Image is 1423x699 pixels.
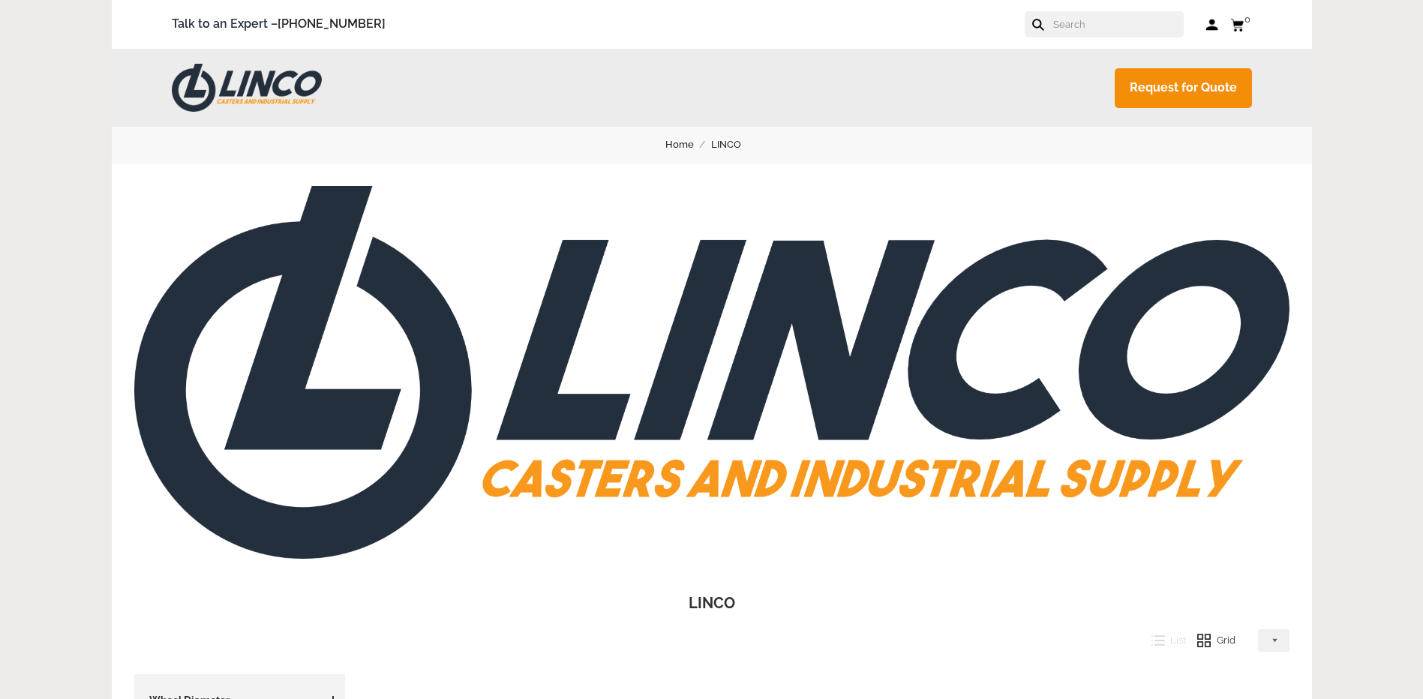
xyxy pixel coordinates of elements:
[1206,17,1219,32] a: Log in
[134,592,1289,614] h1: LINCO
[1115,68,1252,108] a: Request for Quote
[278,16,386,31] a: [PHONE_NUMBER]
[112,163,1312,559] img: LINCO
[172,14,386,34] span: Talk to an Expert –
[1244,13,1250,25] span: 0
[1052,11,1184,37] input: Search
[1230,15,1252,34] a: 0
[1186,629,1235,652] button: Grid
[1140,629,1187,652] button: List
[172,64,322,112] img: LINCO CASTERS & INDUSTRIAL SUPPLY
[665,136,711,153] a: Home
[711,136,758,153] a: LINCO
